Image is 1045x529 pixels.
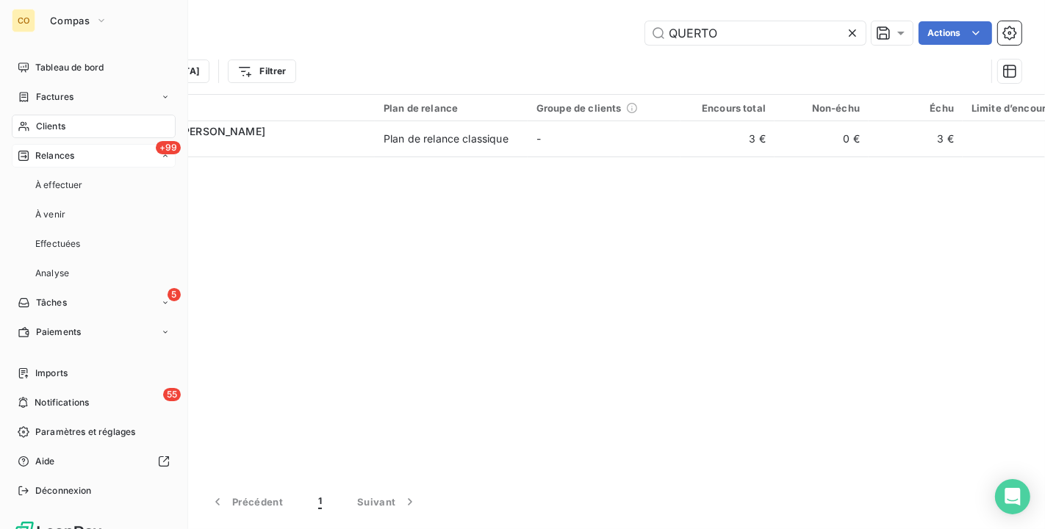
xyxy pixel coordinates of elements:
td: 3 € [680,121,775,156]
span: À effectuer [35,179,83,192]
span: 1 [318,494,322,509]
a: Aide [12,450,176,473]
span: Groupe de clients [536,102,622,114]
span: Analyse [35,267,69,280]
div: Encours total [689,102,766,114]
span: Notifications [35,396,89,409]
span: Paramètres et réglages [35,425,135,439]
span: Relances [35,149,74,162]
div: Open Intercom Messenger [995,479,1030,514]
div: Plan de relance [384,102,519,114]
span: Tâches [36,296,67,309]
span: 5 [168,288,181,301]
span: Effectuées [35,237,81,251]
span: Factures [36,90,73,104]
button: Filtrer [228,60,295,83]
span: Clients [36,120,65,133]
span: 54070 [101,139,366,154]
button: Précédent [193,486,301,517]
td: 3 € [869,121,963,156]
div: Plan de relance classique [384,132,509,146]
div: Non-échu [783,102,860,114]
span: À venir [35,208,65,221]
span: 55 [163,388,181,401]
span: Imports [35,367,68,380]
input: Rechercher [645,21,866,45]
span: - [536,132,541,145]
div: Échu [877,102,954,114]
span: Aide [35,455,55,468]
span: +99 [156,141,181,154]
span: Compas [50,15,90,26]
button: Actions [919,21,992,45]
span: Tableau de bord [35,61,104,74]
span: Paiements [36,325,81,339]
button: Suivant [340,486,435,517]
div: CO [12,9,35,32]
span: Déconnexion [35,484,92,497]
td: 0 € [775,121,869,156]
button: 1 [301,486,340,517]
